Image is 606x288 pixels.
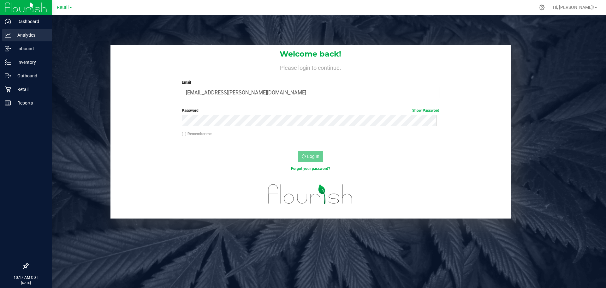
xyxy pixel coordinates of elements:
inline-svg: Analytics [5,32,11,38]
span: Password [182,108,199,113]
inline-svg: Reports [5,100,11,106]
span: Log In [307,154,319,159]
label: Email [182,80,439,85]
a: Show Password [412,108,439,113]
inline-svg: Outbound [5,73,11,79]
img: flourish_logo.svg [260,178,360,210]
p: [DATE] [3,280,49,285]
p: Retail [11,86,49,93]
p: Outbound [11,72,49,80]
button: Log In [298,151,323,162]
p: Analytics [11,31,49,39]
h1: Welcome back! [110,50,511,58]
span: Retail [57,5,69,10]
inline-svg: Inventory [5,59,11,65]
p: Reports [11,99,49,107]
inline-svg: Retail [5,86,11,93]
inline-svg: Dashboard [5,18,11,25]
label: Remember me [182,131,211,137]
a: Forgot your password? [291,166,330,171]
span: Hi, [PERSON_NAME]! [553,5,594,10]
p: Dashboard [11,18,49,25]
p: Inbound [11,45,49,52]
inline-svg: Inbound [5,45,11,52]
p: Inventory [11,58,49,66]
p: 10:17 AM CDT [3,275,49,280]
input: Remember me [182,132,186,136]
div: Manage settings [538,4,546,10]
h4: Please login to continue. [110,63,511,71]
